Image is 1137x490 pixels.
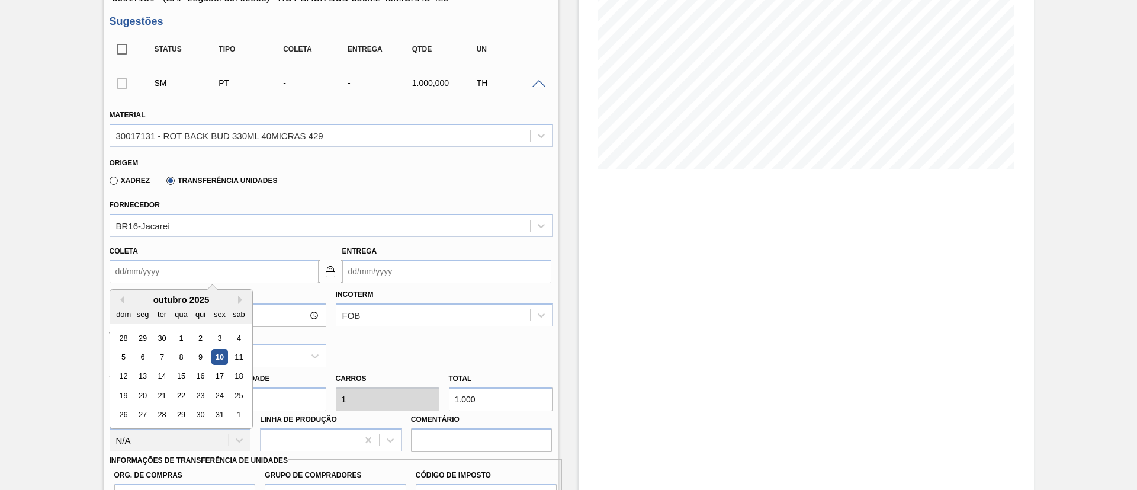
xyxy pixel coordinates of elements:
[211,330,227,346] div: Choose sexta-feira, 3 de outubro de 2025
[449,374,472,383] label: Total
[211,306,227,322] div: sex
[230,387,246,403] div: Choose sábado, 25 de outubro de 2025
[216,78,287,88] div: Pedido de Transferência
[211,387,227,403] div: Choose sexta-feira, 24 de outubro de 2025
[110,201,160,209] label: Fornecedor
[319,260,342,283] button: locked
[152,45,223,53] div: Status
[230,369,246,385] div: Choose sábado, 18 de outubro de 2025
[260,415,337,424] label: Linha de Produção
[110,260,319,283] input: dd/mm/yyyy
[153,306,169,322] div: ter
[474,78,545,88] div: TH
[110,15,553,28] h3: Sugestões
[116,296,124,304] button: Previous Month
[110,286,326,303] label: Hora Entrega
[114,328,248,424] div: month 2025-10
[342,310,361,321] div: FOB
[153,387,169,403] div: Choose terça-feira, 21 de outubro de 2025
[265,467,406,484] label: Grupo de Compradores
[192,407,208,423] div: Choose quinta-feira, 30 de outubro de 2025
[192,330,208,346] div: Choose quinta-feira, 2 de outubro de 2025
[110,159,139,167] label: Origem
[230,407,246,423] div: Choose sábado, 1 de novembro de 2025
[192,349,208,365] div: Choose quinta-feira, 9 de outubro de 2025
[115,387,131,403] div: Choose domingo, 19 de outubro de 2025
[409,78,481,88] div: 1.000,000
[409,45,481,53] div: Qtde
[173,387,189,403] div: Choose quarta-feira, 22 de outubro de 2025
[345,45,416,53] div: Entrega
[230,349,246,365] div: Choose sábado, 11 de outubro de 2025
[134,369,150,385] div: Choose segunda-feira, 13 de outubro de 2025
[166,177,277,185] label: Transferência Unidades
[336,290,374,299] label: Incoterm
[280,78,352,88] div: -
[173,407,189,423] div: Choose quarta-feira, 29 de outubro de 2025
[114,467,256,484] label: Org. de Compras
[416,467,557,484] label: Código de Imposto
[110,294,252,305] div: outubro 2025
[134,387,150,403] div: Choose segunda-feira, 20 de outubro de 2025
[115,306,131,322] div: dom
[153,349,169,365] div: Choose terça-feira, 7 de outubro de 2025
[230,306,246,322] div: sab
[173,306,189,322] div: qua
[110,111,146,119] label: Material
[345,78,416,88] div: -
[342,260,551,283] input: dd/mm/yyyy
[110,247,138,255] label: Coleta
[134,407,150,423] div: Choose segunda-feira, 27 de outubro de 2025
[238,296,246,304] button: Next Month
[134,306,150,322] div: seg
[116,130,323,140] div: 30017131 - ROT BACK BUD 330ML 40MICRAS 429
[192,369,208,385] div: Choose quinta-feira, 16 de outubro de 2025
[342,247,377,255] label: Entrega
[211,369,227,385] div: Choose sexta-feira, 17 de outubro de 2025
[116,220,171,230] div: BR16-Jacareí
[115,369,131,385] div: Choose domingo, 12 de outubro de 2025
[192,306,208,322] div: qui
[115,407,131,423] div: Choose domingo, 26 de outubro de 2025
[153,369,169,385] div: Choose terça-feira, 14 de outubro de 2025
[134,349,150,365] div: Choose segunda-feira, 6 de outubro de 2025
[115,330,131,346] div: Choose domingo, 28 de setembro de 2025
[411,411,553,428] label: Comentário
[173,349,189,365] div: Choose quarta-feira, 8 de outubro de 2025
[280,45,352,53] div: Coleta
[153,330,169,346] div: Choose terça-feira, 30 de setembro de 2025
[336,374,367,383] label: Carros
[173,330,189,346] div: Choose quarta-feira, 1 de outubro de 2025
[152,78,223,88] div: Sugestão Manual
[211,349,227,365] div: Choose sexta-feira, 10 de outubro de 2025
[192,387,208,403] div: Choose quinta-feira, 23 de outubro de 2025
[153,407,169,423] div: Choose terça-feira, 28 de outubro de 2025
[110,456,288,465] label: Informações de Transferência de Unidades
[134,330,150,346] div: Choose segunda-feira, 29 de setembro de 2025
[110,177,150,185] label: Xadrez
[216,45,287,53] div: Tipo
[230,330,246,346] div: Choose sábado, 4 de outubro de 2025
[115,349,131,365] div: Choose domingo, 5 de outubro de 2025
[474,45,545,53] div: UN
[323,264,338,278] img: locked
[211,407,227,423] div: Choose sexta-feira, 31 de outubro de 2025
[173,369,189,385] div: Choose quarta-feira, 15 de outubro de 2025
